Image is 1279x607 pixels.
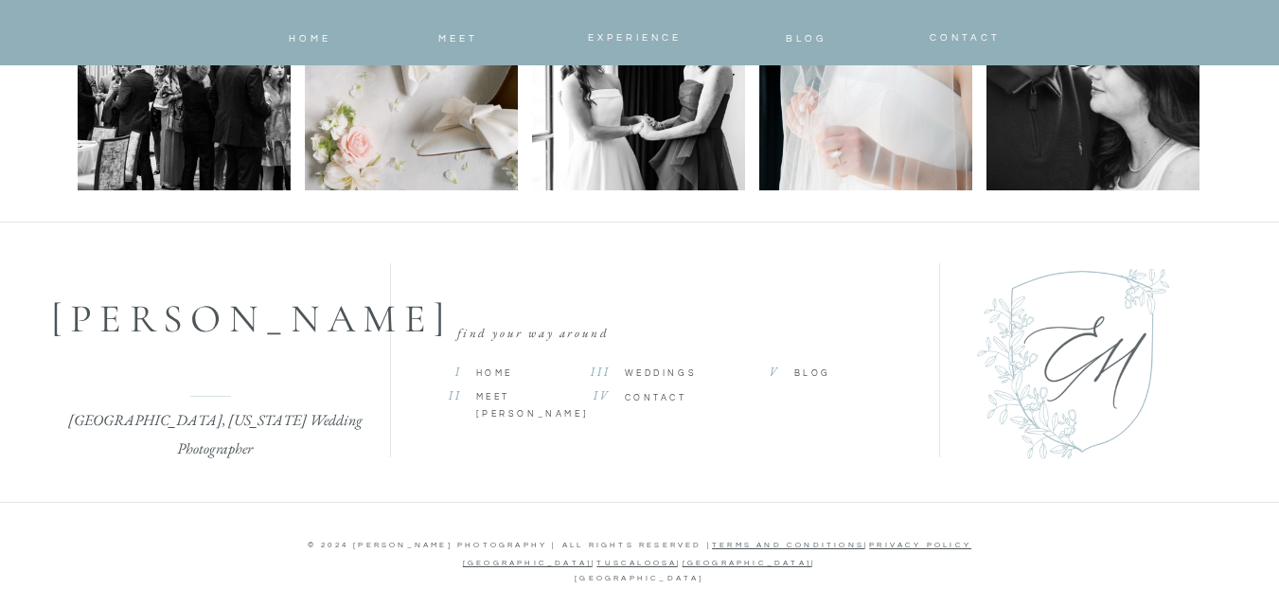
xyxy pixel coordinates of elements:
p: I [436,364,462,383]
a: Tuscaloosa [596,559,677,567]
span: | | | [GEOGRAPHIC_DATA] [463,559,816,582]
a: Blog [794,366,903,383]
a: Experience [573,29,698,42]
a: [GEOGRAPHIC_DATA] [463,559,592,567]
a: Weddings [625,366,734,383]
p: IV [585,387,611,406]
a: Home [476,366,585,383]
a: CONTACT [930,29,998,42]
span: © 2024 [PERSON_NAME] Photography | All Rights Reserved | | [308,541,971,549]
p: III [585,364,611,383]
span: CONTACT [930,33,1001,43]
p: II [436,387,462,406]
span: Home [476,369,513,378]
span: Weddings [625,369,698,378]
span: meet [438,34,478,44]
p: V [755,364,780,383]
a: home [283,30,338,42]
a: CONTACT [625,390,734,407]
span: home [289,34,331,44]
a: [GEOGRAPHIC_DATA] [683,559,811,567]
span: MEET [PERSON_NAME] [476,393,590,419]
a: Blog [768,30,844,42]
a: MEET [PERSON_NAME] [476,389,585,406]
span: Blog [786,34,826,44]
span: CONTACT [625,394,687,402]
a: meet [432,30,486,42]
span: Blog [794,369,831,378]
h2: [GEOGRAPHIC_DATA], [US_STATE] Wedding Photographer [56,406,375,429]
a: [PERSON_NAME] [51,299,381,383]
span: Experience [588,33,682,43]
p: find your way around [457,321,674,345]
a: Terms and Conditions [712,541,864,549]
